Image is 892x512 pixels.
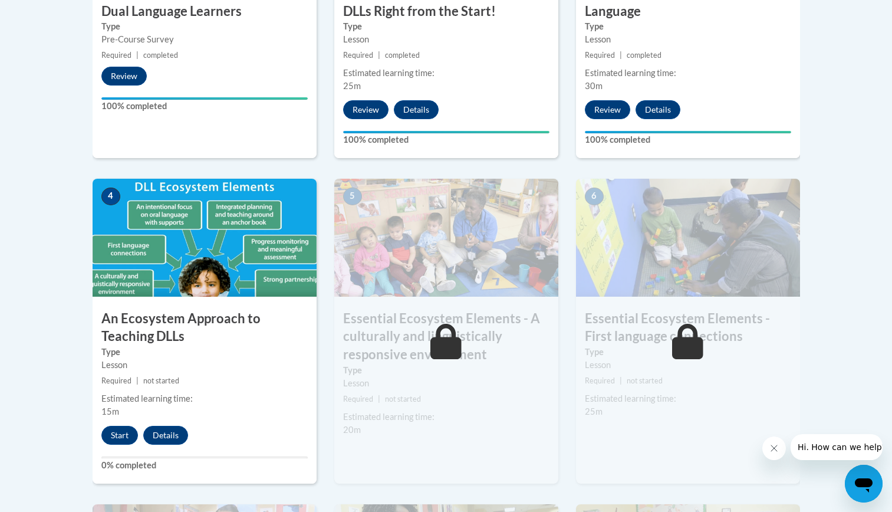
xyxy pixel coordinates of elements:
span: 20m [343,425,361,435]
div: Your progress [343,131,549,133]
div: Lesson [585,359,791,372]
h3: An Ecosystem Approach to Teaching DLLs [93,310,317,346]
span: | [136,51,139,60]
iframe: Close message [762,436,786,460]
span: Required [585,376,615,385]
div: Estimated learning time: [585,67,791,80]
span: 25m [585,406,603,416]
span: not started [385,395,421,403]
label: 100% completed [585,133,791,146]
span: not started [627,376,663,385]
label: 100% completed [343,133,549,146]
button: Details [394,100,439,119]
label: Type [343,364,549,377]
button: Details [143,426,188,445]
div: Lesson [101,359,308,372]
span: Hi. How can we help? [7,8,96,18]
button: Review [101,67,147,86]
span: Required [101,51,131,60]
label: Type [101,20,308,33]
label: Type [585,20,791,33]
span: 4 [101,188,120,205]
div: Estimated learning time: [585,392,791,405]
div: Estimated learning time: [101,392,308,405]
span: 25m [343,81,361,91]
div: Estimated learning time: [343,411,549,424]
span: 30m [585,81,603,91]
iframe: Message from company [791,434,883,460]
span: | [378,51,380,60]
div: Your progress [585,131,791,133]
label: 100% completed [101,100,308,113]
button: Review [585,100,630,119]
div: Lesson [343,33,549,46]
label: Type [101,346,308,359]
h3: Essential Ecosystem Elements - A culturally and linguistically responsive environment [334,310,558,364]
div: Lesson [343,377,549,390]
span: Required [343,395,373,403]
div: Lesson [585,33,791,46]
label: Type [585,346,791,359]
iframe: Button to launch messaging window [845,465,883,503]
span: | [620,376,622,385]
button: Details [636,100,680,119]
button: Start [101,426,138,445]
img: Course Image [334,179,558,297]
div: Pre-Course Survey [101,33,308,46]
div: Estimated learning time: [343,67,549,80]
h3: Essential Ecosystem Elements - First language connections [576,310,800,346]
label: 0% completed [101,459,308,472]
img: Course Image [576,179,800,297]
button: Review [343,100,389,119]
img: Course Image [93,179,317,297]
span: Required [101,376,131,385]
span: | [620,51,622,60]
span: 15m [101,406,119,416]
span: | [136,376,139,385]
span: 6 [585,188,604,205]
span: completed [143,51,178,60]
div: Your progress [101,97,308,100]
span: 5 [343,188,362,205]
label: Type [343,20,549,33]
span: completed [385,51,420,60]
span: Required [585,51,615,60]
span: completed [627,51,661,60]
span: Required [343,51,373,60]
span: not started [143,376,179,385]
span: | [378,395,380,403]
